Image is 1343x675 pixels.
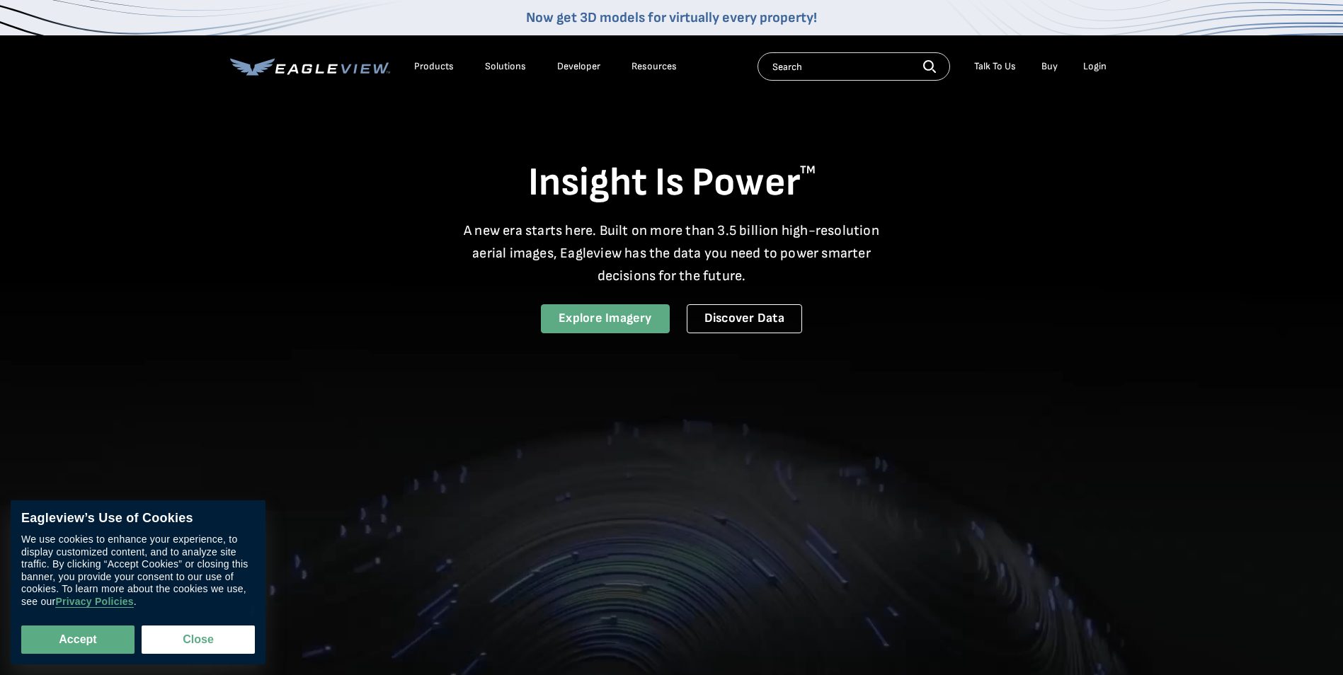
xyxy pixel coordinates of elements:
[687,304,802,333] a: Discover Data
[485,60,526,73] div: Solutions
[758,52,950,81] input: Search
[21,511,255,526] div: Eagleview’s Use of Cookies
[455,219,888,287] p: A new era starts here. Built on more than 3.5 billion high-resolution aerial images, Eagleview ha...
[526,9,817,26] a: Now get 3D models for virtually every property!
[21,533,255,608] div: We use cookies to enhance your experience, to display customized content, and to analyze site tra...
[974,60,1016,73] div: Talk To Us
[414,60,454,73] div: Products
[1041,60,1058,73] a: Buy
[800,163,816,177] sup: TM
[21,625,135,654] button: Accept
[1083,60,1107,73] div: Login
[55,596,133,608] a: Privacy Policies
[557,60,600,73] a: Developer
[541,304,670,333] a: Explore Imagery
[632,60,677,73] div: Resources
[230,158,1114,208] h1: Insight Is Power
[142,625,255,654] button: Close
